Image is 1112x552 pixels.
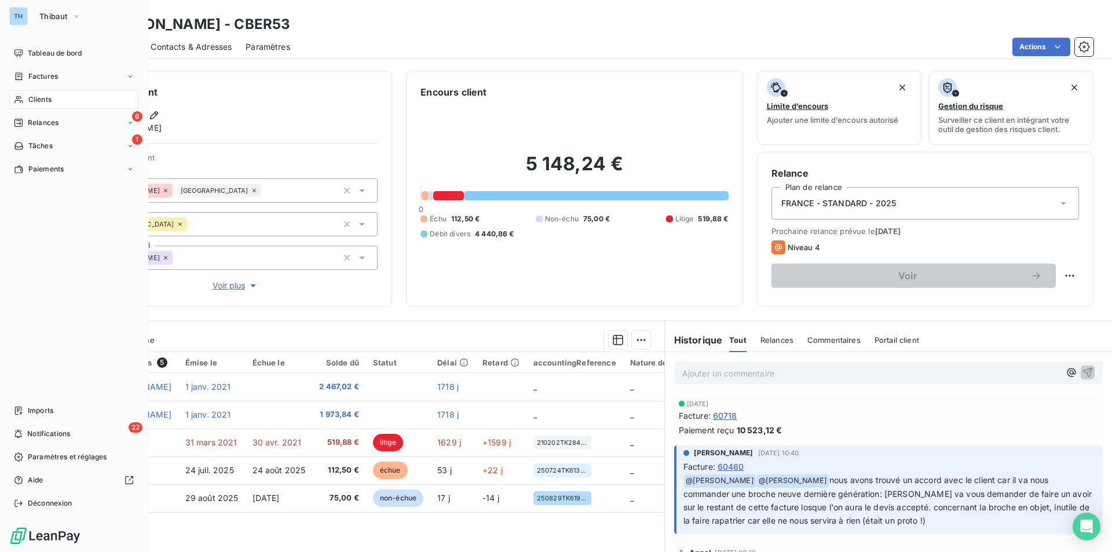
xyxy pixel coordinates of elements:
[27,429,70,439] span: Notifications
[213,280,259,291] span: Voir plus
[373,434,403,451] span: litige
[771,264,1056,288] button: Voir
[1012,38,1070,56] button: Actions
[757,474,829,488] span: @ [PERSON_NAME]
[157,357,167,368] span: 5
[533,410,537,419] span: _
[185,493,239,503] span: 29 août 2025
[28,164,64,174] span: Paiements
[28,118,58,128] span: Relances
[132,134,142,145] span: 1
[771,226,1079,236] span: Prochaine relance prévue le
[373,489,423,507] span: non-échue
[729,335,747,345] span: Tout
[185,358,239,367] div: Émise le
[319,358,359,367] div: Solde dû
[420,85,487,99] h6: Encours client
[630,437,634,447] span: _
[807,335,861,345] span: Commentaires
[430,229,470,239] span: Débit divers
[185,410,231,419] span: 1 janv. 2021
[767,101,828,111] span: Limite d’encours
[683,460,715,473] span: Facture :
[253,493,280,503] span: [DATE]
[93,279,378,292] button: Voir plus
[151,41,232,53] span: Contacts & Adresses
[430,214,447,224] span: Échu
[319,492,359,504] span: 75,00 €
[771,166,1079,180] h6: Relance
[938,101,1003,111] span: Gestion du risque
[437,382,459,392] span: 1718 j
[319,437,359,448] span: 519,88 €
[28,48,82,59] span: Tableau de bord
[181,187,248,194] span: [GEOGRAPHIC_DATA]
[28,71,58,82] span: Factures
[261,185,270,196] input: Ajouter une valeur
[373,358,423,367] div: Statut
[687,400,709,407] span: [DATE]
[1073,513,1100,540] div: Open Intercom Messenger
[630,465,634,475] span: _
[684,474,756,488] span: @ [PERSON_NAME]
[737,424,782,436] span: 10 523,12 €
[545,214,579,224] span: Non-échu
[533,382,537,392] span: _
[28,452,107,462] span: Paramètres et réglages
[28,498,72,509] span: Déconnexion
[173,253,182,263] input: Ajouter une valeur
[9,527,81,545] img: Logo LeanPay
[713,410,737,422] span: 60718
[420,152,728,187] h2: 5 148,24 €
[767,115,898,125] span: Ajouter une limite d’encours autorisé
[630,410,634,419] span: _
[185,465,234,475] span: 24 juil. 2025
[482,437,511,447] span: +1599 j
[373,462,408,479] span: échue
[28,94,52,105] span: Clients
[928,71,1093,145] button: Gestion du risqueSurveiller ce client en intégrant votre outil de gestion des risques client.
[185,437,237,447] span: 31 mars 2021
[785,271,1030,280] span: Voir
[758,449,799,456] span: [DATE] 10:40
[187,219,196,229] input: Ajouter une valeur
[788,243,820,252] span: Niveau 4
[102,14,290,35] h3: [PERSON_NAME] - CBER53
[185,382,231,392] span: 1 janv. 2021
[938,115,1084,134] span: Surveiller ce client en intégrant votre outil de gestion des risques client.
[129,422,142,433] span: 22
[246,41,290,53] span: Paramètres
[679,410,711,422] span: Facture :
[665,333,723,347] h6: Historique
[253,437,302,447] span: 30 avr. 2021
[132,111,142,122] span: 6
[253,465,306,475] span: 24 août 2025
[28,475,43,485] span: Aide
[437,465,452,475] span: 53 j
[437,493,450,503] span: 17 j
[437,410,459,419] span: 1718 j
[757,71,922,145] button: Limite d’encoursAjouter une limite d’encours autorisé
[875,226,901,236] span: [DATE]
[9,471,138,489] a: Aide
[419,204,423,214] span: 0
[630,358,706,367] div: Nature de la facture
[437,437,461,447] span: 1629 j
[583,214,610,224] span: 75,00 €
[319,409,359,421] span: 1 973,84 €
[698,214,728,224] span: 519,88 €
[253,358,306,367] div: Échue le
[28,405,53,416] span: Imports
[437,358,469,367] div: Délai
[537,467,588,474] span: 250724TK61396AD
[718,460,744,473] span: 60460
[451,214,480,224] span: 112,50 €
[679,424,734,436] span: Paiement reçu
[630,493,634,503] span: _
[482,358,520,367] div: Retard
[319,465,359,476] span: 112,50 €
[537,495,588,502] span: 250829TK61999AW
[482,465,503,475] span: +22 j
[694,448,753,458] span: [PERSON_NAME]
[9,7,28,25] div: TH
